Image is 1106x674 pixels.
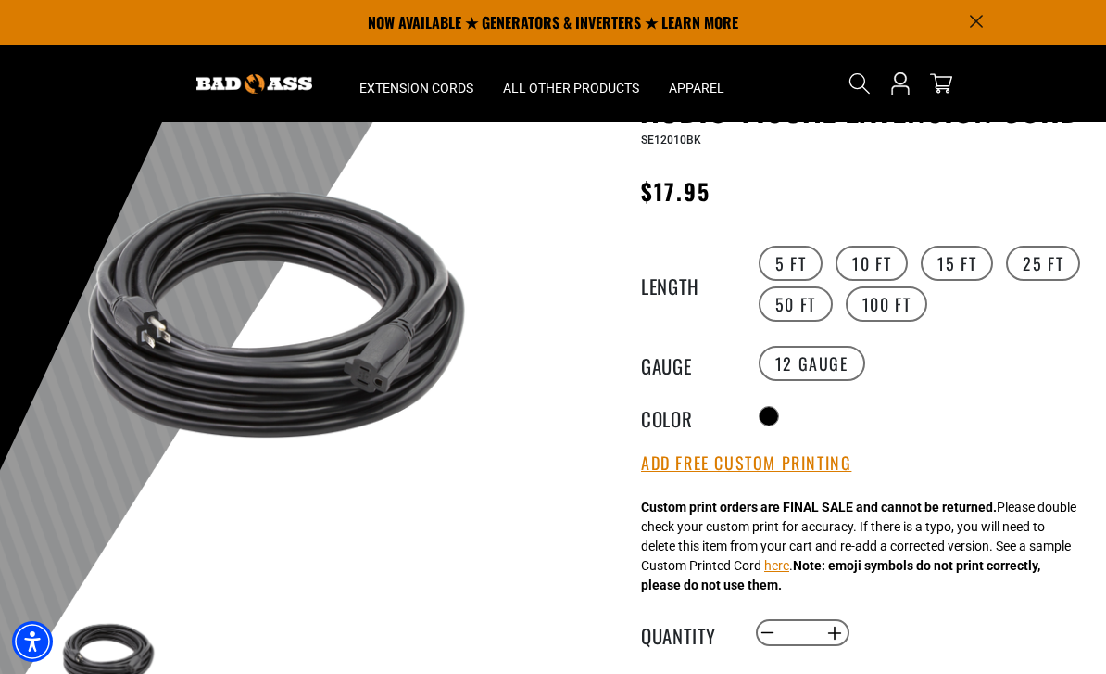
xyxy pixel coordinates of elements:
summary: Extension Cords [345,45,488,122]
h1: Audio Visual Extension Cord [641,89,1092,128]
span: Extension Cords [359,80,473,96]
summary: Apparel [654,45,739,122]
label: 100 FT [846,286,928,322]
span: SE12010BK [641,134,701,146]
button: here [764,556,789,576]
label: 15 FT [921,246,993,281]
img: black [55,93,498,537]
label: 25 FT [1006,246,1080,281]
span: All Other Products [503,80,639,96]
span: $17.95 [641,174,710,208]
strong: Custom print orders are FINAL SALE and cannot be returned. [641,500,997,515]
div: Please double check your custom print for accuracy. If there is a typo, you will need to delete t... [641,498,1076,595]
label: 10 FT [836,246,908,281]
label: 12 Gauge [759,346,865,381]
legend: Length [641,272,734,296]
label: Quantity [641,621,734,645]
button: Add Free Custom Printing [641,453,851,474]
summary: All Other Products [488,45,654,122]
label: 50 FT [759,286,833,322]
a: cart [926,72,956,95]
legend: Gauge [641,351,734,375]
legend: Color [641,404,734,428]
span: Apparel [669,80,724,96]
strong: Note: emoji symbols do not print correctly, please do not use them. [641,558,1040,592]
summary: Search [845,69,874,98]
div: Accessibility Menu [12,621,53,662]
a: Open this option [886,45,915,122]
label: 5 FT [759,246,823,281]
img: Bad Ass Extension Cords [196,74,312,94]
